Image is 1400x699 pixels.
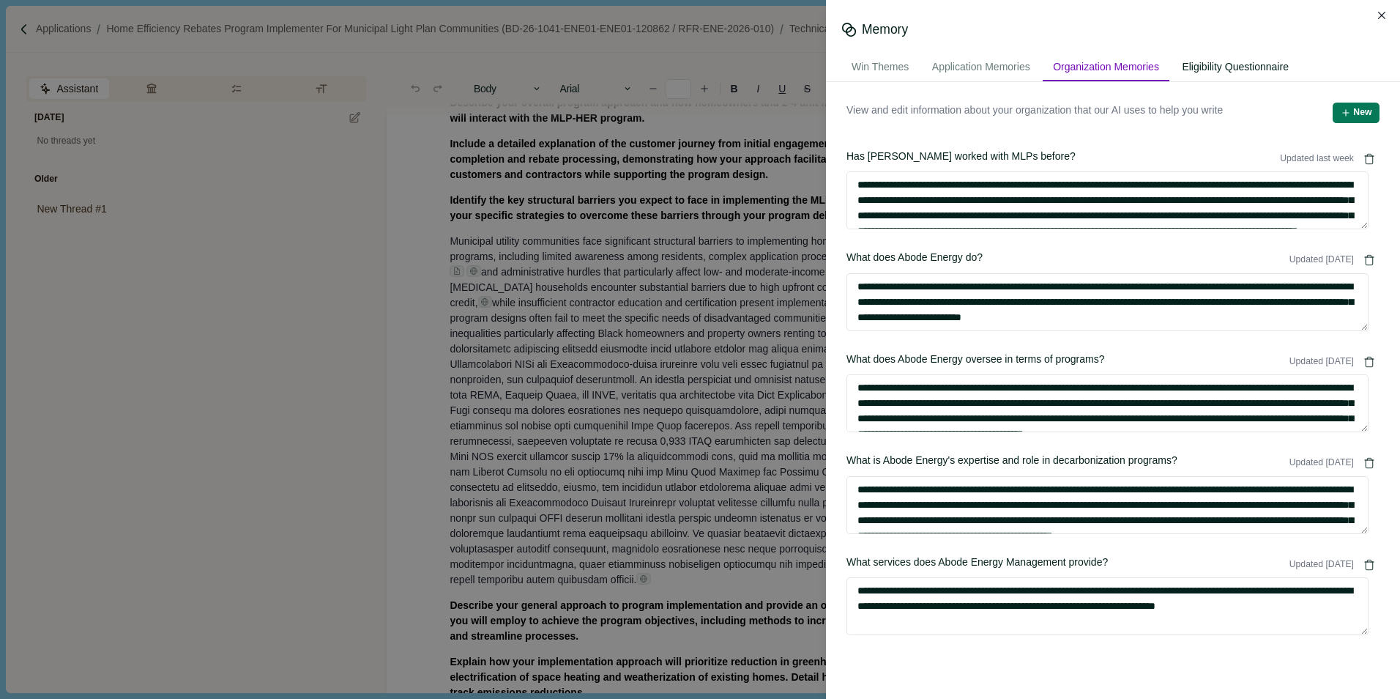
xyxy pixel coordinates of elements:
[1359,453,1379,473] button: Delete
[1372,5,1393,26] button: Close
[1359,250,1379,270] button: Delete
[1359,352,1379,372] button: Delete
[1289,254,1354,267] span: Updated [DATE]
[846,250,1287,270] span: What does Abode Energy do?
[846,352,1287,372] span: What does Abode Energy oversee in terms of programs?
[841,54,919,81] div: Win Themes
[862,21,908,39] div: Memory
[846,149,1278,169] span: Has [PERSON_NAME] worked with MLPs before?
[1289,558,1354,572] span: Updated [DATE]
[846,555,1287,575] span: What services does Abode Energy Management provide?
[846,453,1287,473] span: What is Abode Energy's expertise and role in decarbonization programs?
[922,54,1040,81] div: Application Memories
[1043,54,1169,81] div: Organization Memories
[1289,355,1354,369] span: Updated [DATE]
[1359,149,1379,169] button: Delete
[1359,555,1379,575] button: Delete
[1289,456,1354,470] span: Updated [DATE]
[1280,152,1354,166] span: Updated last week
[1333,103,1379,123] button: New
[846,103,1223,123] span: View and edit information about your organization that our AI uses to help you write
[1172,54,1299,81] div: Eligibility Questionnaire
